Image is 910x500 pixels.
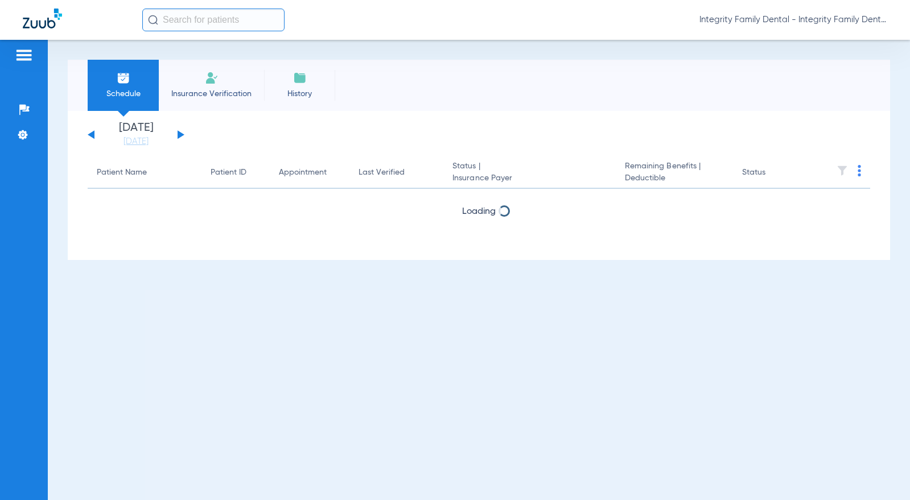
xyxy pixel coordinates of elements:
div: Last Verified [359,167,405,179]
span: Insurance Verification [167,88,256,100]
th: Status | [443,157,616,189]
th: Status [733,157,810,189]
span: Loading [462,237,496,246]
div: Appointment [279,167,327,179]
div: Last Verified [359,167,434,179]
a: [DATE] [102,136,170,147]
input: Search for patients [142,9,285,31]
span: Loading [462,207,496,216]
img: Zuub Logo [23,9,62,28]
span: Schedule [96,88,150,100]
img: Manual Insurance Verification [205,71,219,85]
img: filter.svg [837,165,848,176]
img: Search Icon [148,15,158,25]
li: [DATE] [102,122,170,147]
img: group-dot-blue.svg [858,165,861,176]
span: Deductible [625,172,724,184]
div: Patient Name [97,167,192,179]
div: Patient ID [211,167,261,179]
span: Integrity Family Dental - Integrity Family Dental [699,14,887,26]
span: History [273,88,327,100]
img: hamburger-icon [15,48,33,62]
span: Insurance Payer [452,172,607,184]
div: Patient ID [211,167,246,179]
div: Patient Name [97,167,147,179]
img: Schedule [117,71,130,85]
div: Appointment [279,167,340,179]
img: History [293,71,307,85]
th: Remaining Benefits | [616,157,733,189]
